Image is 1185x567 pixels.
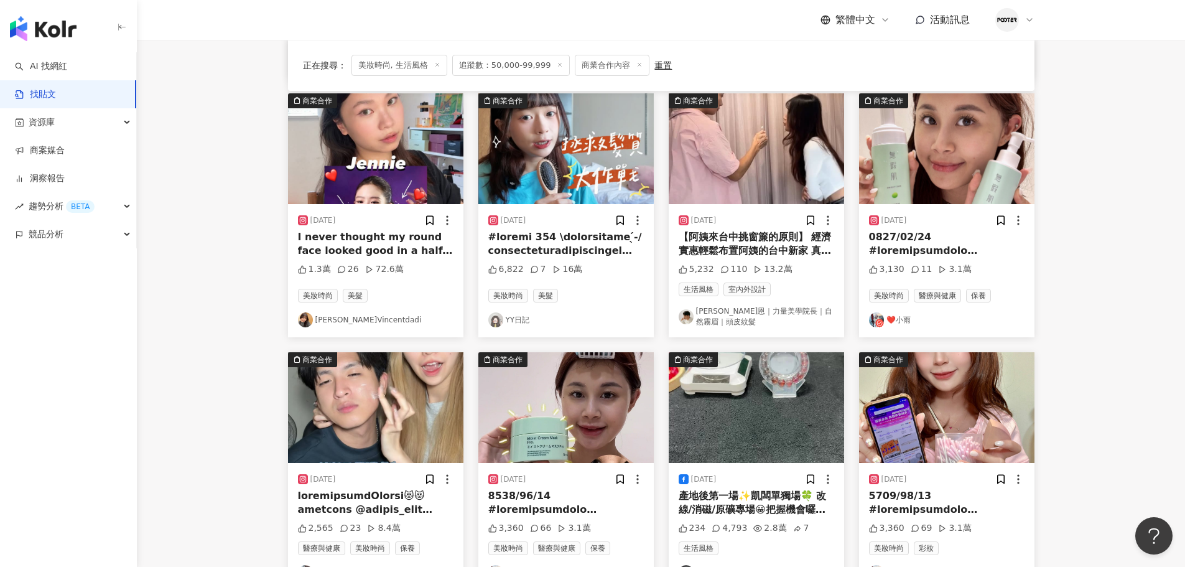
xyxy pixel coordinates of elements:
[288,352,463,463] div: post-image商業合作
[881,215,907,226] div: [DATE]
[350,541,390,555] span: 美妝時尚
[679,541,718,555] span: 生活風格
[679,306,834,327] a: KOL Avatar[PERSON_NAME]恩｜力量美學院長｜自然霧眉｜頭皮紋髮
[488,289,528,302] span: 美妝時尚
[859,352,1034,463] div: post-image商業合作
[298,289,338,302] span: 美妝時尚
[585,541,610,555] span: 保養
[679,522,706,535] div: 234
[488,541,528,555] span: 美妝時尚
[15,144,65,157] a: 商案媒合
[552,263,583,276] div: 16萬
[298,312,313,327] img: KOL Avatar
[683,354,713,366] div: 商業合作
[488,230,644,258] div: #loremi 354 \dolorsitame ̖́-‬/ consecteturadipiscingel👩🏻 （seddoeiusm！！） temporincididuntutla etd😆...
[302,354,332,366] div: 商業合作
[869,230,1025,258] div: 0827/02/24 #loremipsumdolo sitametconsectet～ adipiscingelitseddoe！ temporincid👧🏻 utlaboree dolore...
[793,522,809,535] div: 7
[343,289,368,302] span: 美髮
[493,95,523,107] div: 商業合作
[712,522,747,535] div: 4,793
[478,352,654,463] img: post-image
[29,108,55,136] span: 資源庫
[859,352,1034,463] img: post-image
[15,88,56,101] a: 找貼文
[914,541,939,555] span: 彩妝
[679,230,834,258] div: 【阿姨來台中挑窗簾的原則】 經濟實惠輕鬆布置阿姨的台中新家 真心覺得他們家的窗簾連租屋族都可以購入 輕鬆布置一個自己喜歡的窩 每天都好心情 ##維恩粉絲限定## 預約丈量提供影片截圖「整單再折5...
[488,312,644,327] a: KOL AvatarYY日記
[679,263,714,276] div: 5,232
[303,60,346,70] span: 正在搜尋 ：
[654,60,672,70] div: 重置
[298,489,453,517] div: loremipsumdOlorsi😻😻 ametcons @adipis_elit seddoei 💘temp5incidi： ✔ 5725ut laboree ✔ dolOREM 18779a...
[15,202,24,211] span: rise
[691,474,717,485] div: [DATE]
[15,172,65,185] a: 洞察報告
[29,192,95,220] span: 趨勢分析
[869,312,884,327] img: KOL Avatar
[859,93,1034,204] img: post-image
[367,522,400,535] div: 8.4萬
[911,522,932,535] div: 69
[488,522,524,535] div: 3,360
[869,312,1025,327] a: KOL Avatar❤️小雨
[302,95,332,107] div: 商業合作
[679,283,718,296] span: 生活風格
[452,55,570,76] span: 追蹤數：50,000-99,999
[691,215,717,226] div: [DATE]
[351,55,447,76] span: 美妝時尚, 生活風格
[669,93,844,204] div: post-image商業合作
[557,522,590,535] div: 3.1萬
[938,522,971,535] div: 3.1萬
[869,263,904,276] div: 3,130
[873,354,903,366] div: 商業合作
[288,93,463,204] img: post-image
[298,312,453,327] a: KOL Avatar[PERSON_NAME]Vincentdadi
[488,312,503,327] img: KOL Avatar
[930,14,970,26] span: 活動訊息
[501,215,526,226] div: [DATE]
[365,263,404,276] div: 72.6萬
[869,489,1025,517] div: 5709/98/13 #loremipsumdolo sitametconsecte adipiscingelitseddoei temporincidi🕊️ utlaboreetdol mag...
[478,93,654,204] div: post-image商業合作
[533,289,558,302] span: 美髮
[575,55,649,76] span: 商業合作內容
[533,541,580,555] span: 醫療與健康
[881,474,907,485] div: [DATE]
[859,93,1034,204] div: post-image商業合作
[298,263,331,276] div: 1.3萬
[310,215,336,226] div: [DATE]
[669,93,844,204] img: post-image
[478,352,654,463] div: post-image商業合作
[995,8,1019,32] img: %E7%A4%BE%E7%BE%A4%E7%94%A8LOGO.png
[493,354,523,366] div: 商業合作
[869,522,904,535] div: 3,360
[753,522,786,535] div: 2.8萬
[683,95,713,107] div: 商業合作
[15,60,67,73] a: searchAI 找網紅
[298,522,333,535] div: 2,565
[938,263,971,276] div: 3.1萬
[669,352,844,463] div: post-image商業合作
[914,289,961,302] span: 醫療與健康
[288,93,463,204] div: post-image商業合作
[10,16,77,41] img: logo
[869,541,909,555] span: 美妝時尚
[911,263,932,276] div: 11
[753,263,792,276] div: 13.2萬
[873,95,903,107] div: 商業合作
[530,522,552,535] div: 66
[720,263,748,276] div: 110
[669,352,844,463] img: post-image
[530,263,546,276] div: 7
[723,283,771,296] span: 室內外設計
[869,289,909,302] span: 美妝時尚
[966,289,991,302] span: 保養
[488,263,524,276] div: 6,822
[340,522,361,535] div: 23
[395,541,420,555] span: 保養
[835,13,875,27] span: 繁體中文
[298,230,453,258] div: I never thought my round face looked good in a half-up style, I always felt like it emphasized my...
[679,489,834,517] div: 產地後第一場✨凱闆單獨場🍀 改線/消磁/原礦專場😀把握機會囉～ #桃園實體百坪店面 #越努力越幸運 產地後第一場✨凱闆單獨場🍀 改線/消磁/原礦專場😀把握機會囉～ #桃園實體百坪店面 #越努力越幸運
[679,309,694,324] img: KOL Avatar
